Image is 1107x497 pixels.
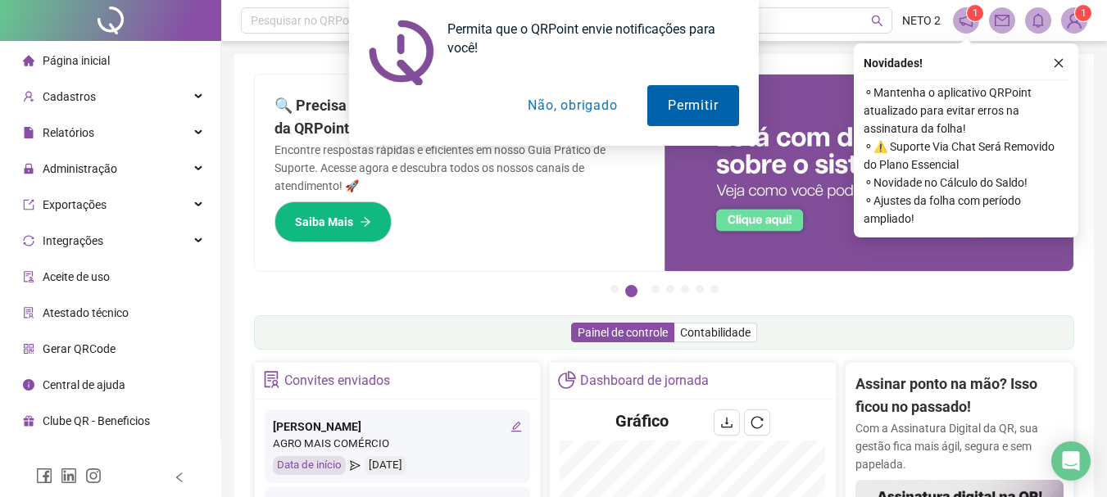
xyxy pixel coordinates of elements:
[558,371,575,388] span: pie-chart
[720,416,733,429] span: download
[666,285,674,293] button: 4
[23,379,34,391] span: info-circle
[273,456,346,475] div: Data de início
[23,343,34,355] span: qrcode
[580,367,709,395] div: Dashboard de jornada
[615,409,669,432] h4: Gráfico
[23,415,34,427] span: gift
[43,162,117,175] span: Administração
[43,342,116,355] span: Gerar QRCode
[680,326,751,339] span: Contabilidade
[1051,441,1091,481] div: Open Intercom Messenger
[23,199,34,210] span: export
[36,468,52,484] span: facebook
[864,192,1068,228] span: ⚬ Ajustes da folha com período ampliado!
[23,235,34,246] span: sync
[23,271,34,282] span: audit
[43,414,150,427] span: Clube QR - Beneficios
[864,138,1068,174] span: ⚬ ⚠️ Suporte Via Chat Será Removido do Plano Essencial
[273,418,522,436] div: [PERSON_NAME]
[610,285,619,293] button: 1
[284,367,390,395] div: Convites enviados
[507,85,637,126] button: Não, obrigado
[578,326,668,339] span: Painel de controle
[855,419,1064,473] p: Com a Assinatura Digital da QR, sua gestão fica mais ágil, segura e sem papelada.
[665,75,1074,271] img: banner%2F0cf4e1f0-cb71-40ef-aa93-44bd3d4ee559.png
[43,234,103,247] span: Integrações
[625,285,637,297] button: 2
[43,378,125,391] span: Central de ajuda
[23,307,34,319] span: solution
[295,213,353,231] span: Saiba Mais
[751,416,764,429] span: reload
[710,285,719,293] button: 7
[273,436,522,453] div: AGRO MAIS COMÉRCIO
[855,373,1064,419] h2: Assinar ponto na mão? Isso ficou no passado!
[274,141,645,195] p: Encontre respostas rápidas e eficientes em nosso Guia Prático de Suporte. Acesse agora e descubra...
[434,20,739,57] div: Permita que o QRPoint envie notificações para você!
[696,285,704,293] button: 6
[365,456,406,475] div: [DATE]
[864,174,1068,192] span: ⚬ Novidade no Cálculo do Saldo!
[43,198,107,211] span: Exportações
[647,85,738,126] button: Permitir
[61,468,77,484] span: linkedin
[263,371,280,388] span: solution
[23,163,34,174] span: lock
[85,468,102,484] span: instagram
[360,216,371,228] span: arrow-right
[43,270,110,283] span: Aceite de uso
[274,201,392,242] button: Saiba Mais
[510,421,522,432] span: edit
[350,456,361,475] span: send
[369,20,434,85] img: notification icon
[174,472,185,483] span: left
[651,285,660,293] button: 3
[681,285,689,293] button: 5
[43,306,129,319] span: Atestado técnico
